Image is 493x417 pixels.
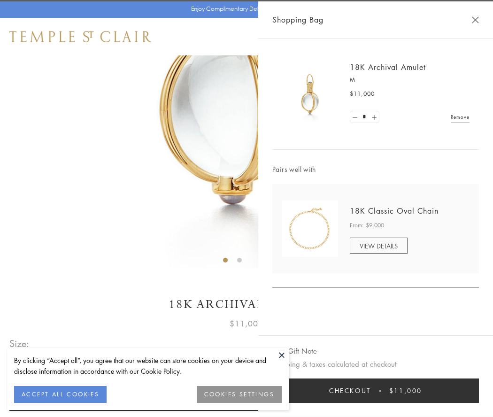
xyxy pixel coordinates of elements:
[350,206,439,216] a: 18K Classic Oval Chain
[369,111,378,123] a: Set quantity to 2
[191,4,298,14] p: Enjoy Complimentary Delivery & Returns
[272,358,479,370] p: Shipping & taxes calculated at checkout
[272,164,479,175] span: Pairs well with
[272,378,479,403] button: Checkout $11,000
[451,112,470,122] a: Remove
[9,296,484,313] h1: 18K Archival Amulet
[9,336,30,351] span: Size:
[282,201,338,257] img: N88865-OV18
[272,345,317,357] button: Add Gift Note
[329,386,371,396] span: Checkout
[360,241,398,250] span: VIEW DETAILS
[350,111,360,123] a: Set quantity to 0
[9,31,151,42] img: Temple St. Clair
[197,386,282,403] button: COOKIES SETTINGS
[389,386,422,396] span: $11,000
[14,386,107,403] button: ACCEPT ALL COOKIES
[282,66,338,122] img: 18K Archival Amulet
[14,355,282,377] div: By clicking “Accept all”, you agree that our website can store cookies on your device and disclos...
[350,62,426,72] a: 18K Archival Amulet
[472,16,479,23] button: Close Shopping Bag
[350,238,408,254] a: VIEW DETAILS
[230,317,263,330] span: $11,000
[350,89,375,99] span: $11,000
[272,14,324,26] span: Shopping Bag
[350,75,470,85] p: M
[350,221,384,230] span: From: $9,000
